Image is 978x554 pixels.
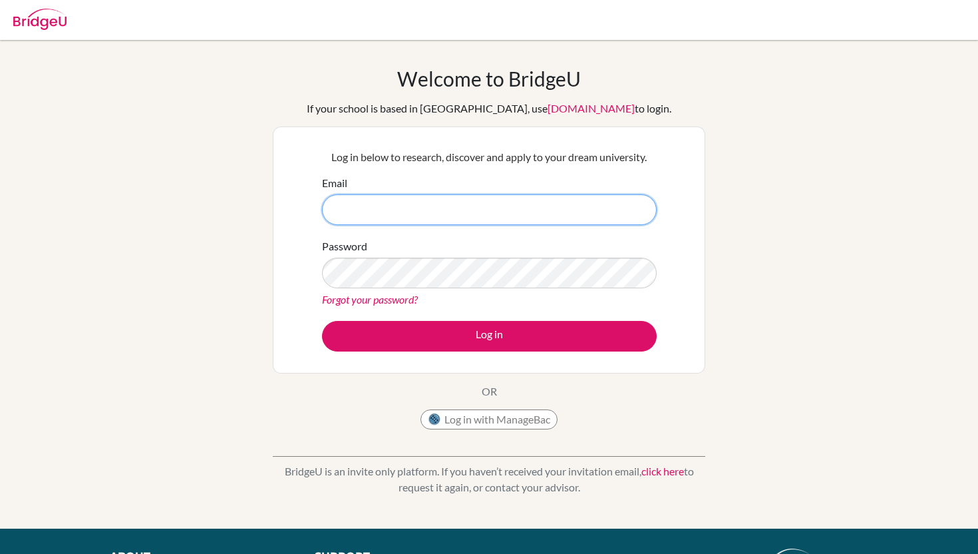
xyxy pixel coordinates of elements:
a: click here [641,465,684,477]
button: Log in [322,321,657,352]
h1: Welcome to BridgeU [397,67,581,91]
p: OR [482,384,497,400]
label: Email [322,175,347,191]
p: BridgeU is an invite only platform. If you haven’t received your invitation email, to request it ... [273,463,705,495]
label: Password [322,238,367,254]
a: [DOMAIN_NAME] [548,102,635,115]
a: Forgot your password? [322,293,418,306]
p: Log in below to research, discover and apply to your dream university. [322,149,657,165]
img: Bridge-U [13,9,67,30]
div: If your school is based in [GEOGRAPHIC_DATA], use to login. [307,101,671,117]
button: Log in with ManageBac [420,410,558,429]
